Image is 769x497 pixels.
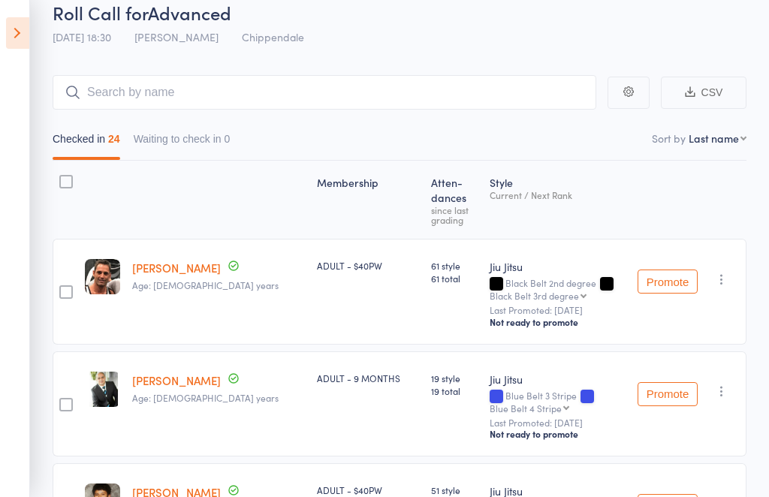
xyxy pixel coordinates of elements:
div: Blue Belt 4 Stripe [490,403,562,413]
div: Not ready to promote [490,428,625,440]
div: Membership [311,167,426,232]
span: 19 style [431,372,478,384]
img: image1688702338.png [85,259,120,294]
span: 61 total [431,272,478,285]
span: Age: [DEMOGRAPHIC_DATA] years [132,391,279,404]
div: Style [484,167,631,232]
button: Waiting to check in0 [134,125,231,160]
div: since last grading [431,205,478,224]
small: Last Promoted: [DATE] [490,417,625,428]
span: 19 total [431,384,478,397]
div: Current / Next Rank [490,190,625,200]
span: [PERSON_NAME] [134,29,219,44]
span: Chippendale [242,29,304,44]
span: 51 style [431,483,478,496]
button: Promote [638,382,698,406]
button: Checked in24 [53,125,120,160]
div: Blue Belt 3 Stripe [490,390,625,413]
a: [PERSON_NAME] [132,260,221,276]
span: [DATE] 18:30 [53,29,111,44]
img: image1688462632.png [85,372,120,407]
div: Atten­dances [425,167,484,232]
span: 61 style [431,259,478,272]
div: Jiu Jitsu [490,372,625,387]
div: ADULT - $40PW [317,483,420,496]
span: Age: [DEMOGRAPHIC_DATA] years [132,279,279,291]
div: Not ready to promote [490,316,625,328]
div: ADULT - 9 MONTHS [317,372,420,384]
div: Black Belt 2nd degree [490,278,625,300]
small: Last Promoted: [DATE] [490,305,625,315]
div: Jiu Jitsu [490,259,625,274]
div: 24 [108,133,120,145]
button: CSV [661,77,746,109]
a: [PERSON_NAME] [132,372,221,388]
div: Last name [689,131,739,146]
div: 0 [225,133,231,145]
div: Black Belt 3rd degree [490,291,579,300]
label: Sort by [652,131,686,146]
div: ADULT - $40PW [317,259,420,272]
button: Promote [638,270,698,294]
input: Search by name [53,75,596,110]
